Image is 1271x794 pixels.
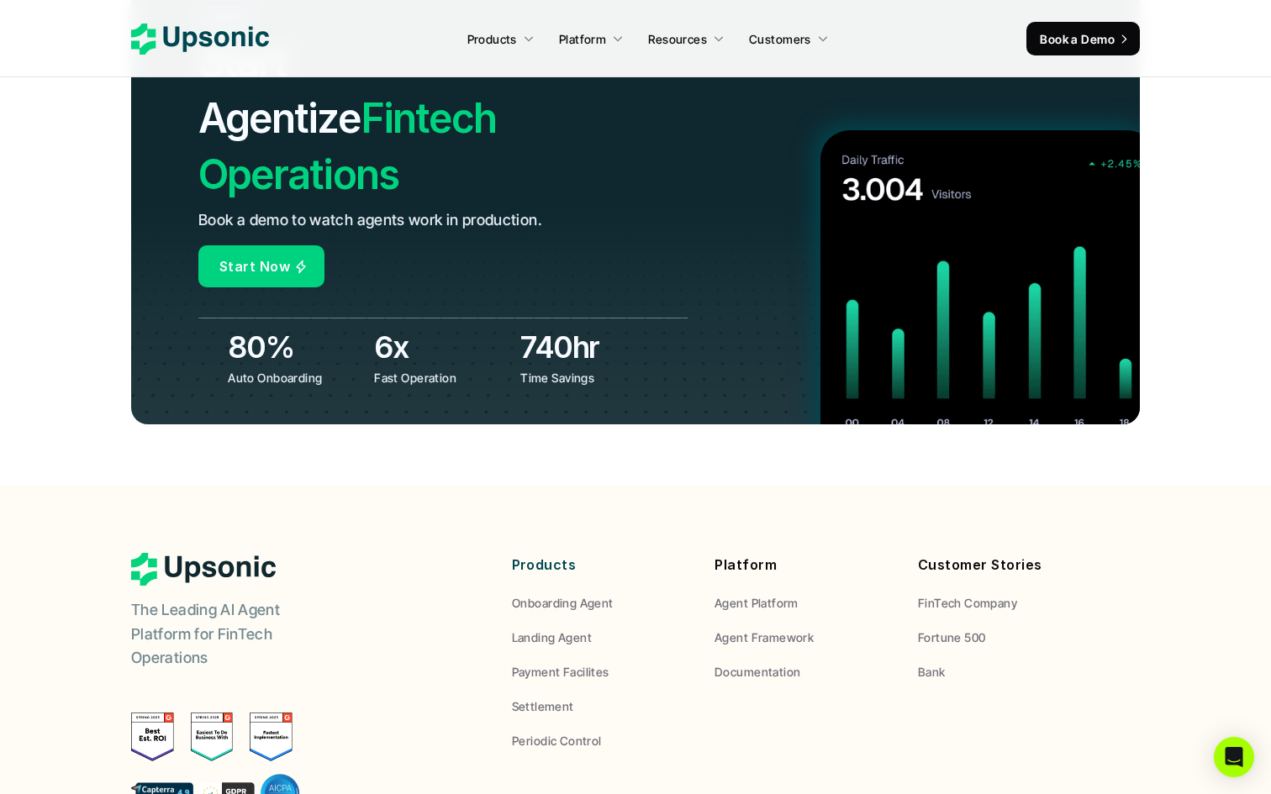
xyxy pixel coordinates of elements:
p: Periodic Control [512,732,602,749]
a: Onboarding Agent [512,594,690,612]
p: Book a demo to watch agents work in production. [198,208,542,233]
p: Agent Framework [715,628,814,646]
p: Payment Facilites [512,663,609,681]
p: Bank [918,663,946,681]
p: Customer Stories [918,553,1096,577]
p: Customers [749,30,811,48]
p: Fast Operation [374,369,508,386]
p: The Leading AI Agent Platform for FinTech Operations [131,598,341,670]
p: FinTech Company [918,594,1017,612]
p: Settlement [512,697,574,715]
p: Start Now [219,255,290,279]
p: Products [512,553,690,577]
p: Book a Demo [1040,30,1115,48]
a: Products [457,24,545,54]
p: Resources [648,30,707,48]
a: Periodic Control [512,732,690,749]
a: Landing Agent [512,628,690,646]
h3: 740hr [520,326,658,368]
p: Auto Onboarding [228,369,361,386]
h2: Fintech Operations [198,34,590,203]
p: Documentation [715,663,800,681]
a: Start Now [198,245,324,287]
div: Open Intercom Messenger [1214,737,1254,777]
a: Settlement [512,697,690,715]
p: Fortune 500 [918,628,986,646]
p: Time Savings [520,369,654,386]
p: Products [467,30,517,48]
p: Platform [715,553,893,577]
a: Documentation [715,663,893,681]
p: Onboarding Agent [512,594,614,612]
h3: 6x [374,326,512,368]
p: Platform [559,30,606,48]
a: Payment Facilites [512,663,690,681]
p: Agent Platform [715,594,799,612]
h3: 80% [228,326,366,368]
p: Landing Agent [512,628,592,646]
